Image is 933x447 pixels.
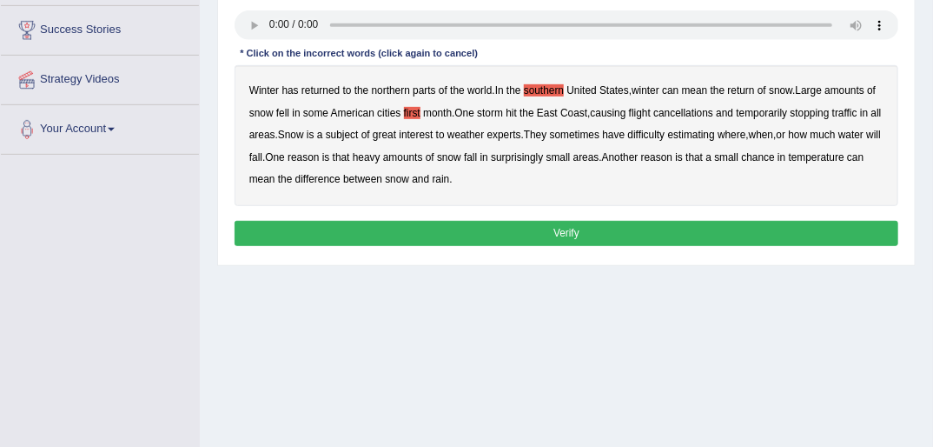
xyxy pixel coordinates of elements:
[404,107,420,119] b: first
[1,105,199,149] a: Your Account
[506,84,521,97] b: the
[487,129,521,141] b: experts
[591,107,626,119] b: causing
[377,107,400,119] b: cities
[628,129,665,141] b: difficulty
[249,173,275,185] b: mean
[714,151,738,163] b: small
[249,84,279,97] b: Winter
[550,129,600,141] b: sometimes
[480,151,488,163] b: in
[706,151,712,163] b: a
[602,151,639,163] b: Another
[307,129,314,141] b: is
[361,129,370,141] b: of
[560,107,587,119] b: Coast
[758,84,766,97] b: of
[524,84,564,97] b: southern
[464,151,477,163] b: fall
[685,151,703,163] b: that
[235,221,899,246] button: Verify
[372,84,410,97] b: northern
[641,151,672,163] b: reason
[433,173,450,185] b: rain
[567,84,597,97] b: United
[303,107,328,119] b: some
[867,84,876,97] b: of
[317,129,323,141] b: a
[737,107,788,119] b: temporarily
[742,151,775,163] b: chance
[524,129,546,141] b: They
[292,107,300,119] b: in
[718,129,745,141] b: where
[412,173,429,185] b: and
[675,151,683,163] b: is
[1,56,199,99] a: Strategy Videos
[455,107,474,119] b: One
[789,151,844,163] b: temperature
[426,151,434,163] b: of
[728,84,755,97] b: return
[777,151,785,163] b: in
[249,129,275,141] b: areas
[354,84,369,97] b: the
[343,173,382,185] b: between
[447,129,484,141] b: weather
[278,173,293,185] b: the
[777,129,786,141] b: or
[629,107,651,119] b: flight
[288,151,319,163] b: reason
[383,151,423,163] b: amounts
[491,151,543,163] b: surprisingly
[824,84,864,97] b: amounts
[331,107,374,119] b: American
[439,84,447,97] b: of
[749,129,773,141] b: when
[373,129,396,141] b: great
[599,84,629,97] b: States
[789,129,808,141] b: how
[662,84,678,97] b: can
[295,173,341,185] b: difference
[519,107,534,119] b: the
[603,129,625,141] b: have
[711,84,725,97] b: the
[326,129,359,141] b: subject
[265,151,284,163] b: One
[866,129,881,141] b: will
[506,107,517,119] b: hit
[796,84,822,97] b: Large
[278,129,304,141] b: Snow
[249,107,274,119] b: snow
[276,107,289,119] b: fell
[1,6,199,50] a: Success Stories
[668,129,715,141] b: estimating
[860,107,868,119] b: in
[436,129,445,141] b: to
[301,84,340,97] b: returned
[537,107,558,119] b: East
[716,107,733,119] b: and
[322,151,330,163] b: is
[423,107,452,119] b: month
[249,151,262,163] b: fall
[811,129,836,141] b: much
[546,151,571,163] b: small
[495,84,504,97] b: In
[769,84,792,97] b: snow
[235,65,899,206] div: . , . . , . . , , . . .
[467,84,492,97] b: world
[399,129,433,141] b: interest
[413,84,435,97] b: parts
[282,84,299,97] b: has
[450,84,465,97] b: the
[437,151,461,163] b: snow
[385,173,409,185] b: snow
[838,129,864,141] b: water
[847,151,864,163] b: can
[682,84,708,97] b: mean
[573,151,599,163] b: areas
[653,107,713,119] b: cancellations
[333,151,350,163] b: that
